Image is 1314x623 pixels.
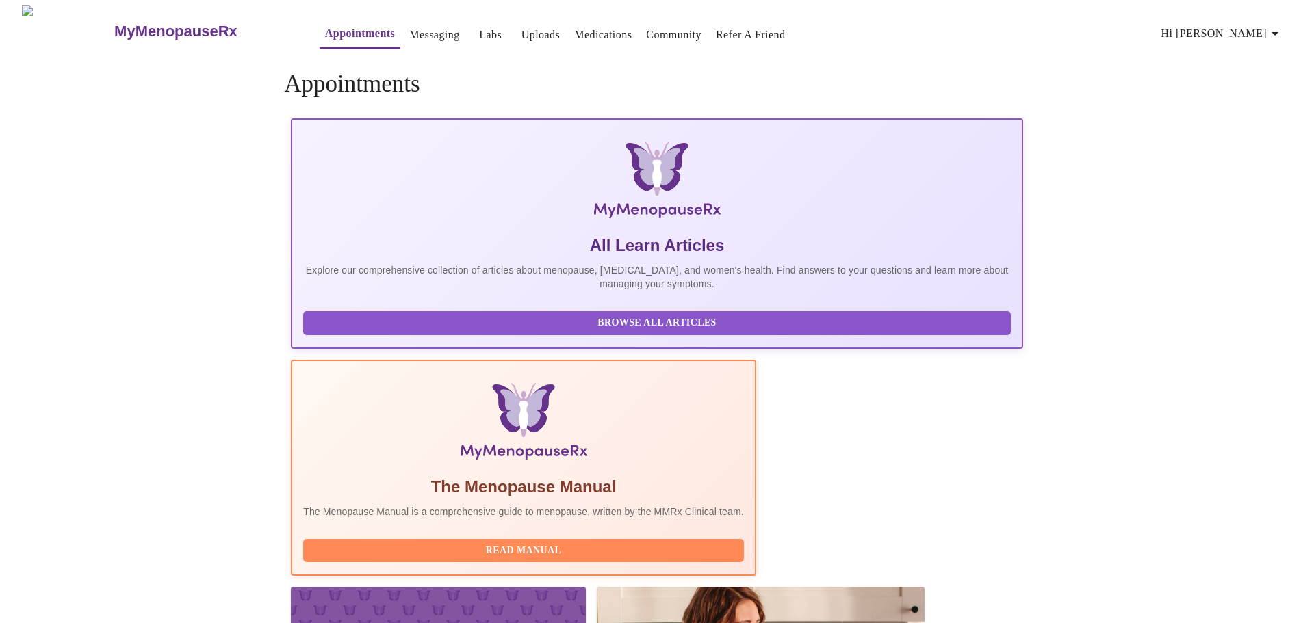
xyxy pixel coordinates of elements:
[284,70,1030,98] h4: Appointments
[320,20,400,49] button: Appointments
[114,23,237,40] h3: MyMenopauseRx
[303,539,744,563] button: Read Manual
[317,315,997,332] span: Browse All Articles
[303,235,1011,256] h5: All Learn Articles
[303,476,744,498] h5: The Menopause Manual
[710,21,791,49] button: Refer a Friend
[716,25,786,44] a: Refer a Friend
[373,383,673,465] img: Menopause Manual
[469,21,513,49] button: Labs
[1156,20,1289,47] button: Hi [PERSON_NAME]
[22,5,113,57] img: MyMenopauseRx Logo
[303,505,744,518] p: The Menopause Manual is a comprehensive guide to menopause, written by the MMRx Clinical team.
[413,142,901,224] img: MyMenopauseRx Logo
[479,25,502,44] a: Labs
[303,544,747,555] a: Read Manual
[521,25,561,44] a: Uploads
[1161,24,1283,43] span: Hi [PERSON_NAME]
[646,25,701,44] a: Community
[516,21,566,49] button: Uploads
[569,21,637,49] button: Medications
[409,25,459,44] a: Messaging
[303,316,1014,328] a: Browse All Articles
[113,8,292,55] a: MyMenopauseRx
[303,263,1011,291] p: Explore our comprehensive collection of articles about menopause, [MEDICAL_DATA], and women's hea...
[317,542,730,559] span: Read Manual
[303,311,1011,335] button: Browse All Articles
[404,21,465,49] button: Messaging
[574,25,632,44] a: Medications
[325,24,395,43] a: Appointments
[641,21,707,49] button: Community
